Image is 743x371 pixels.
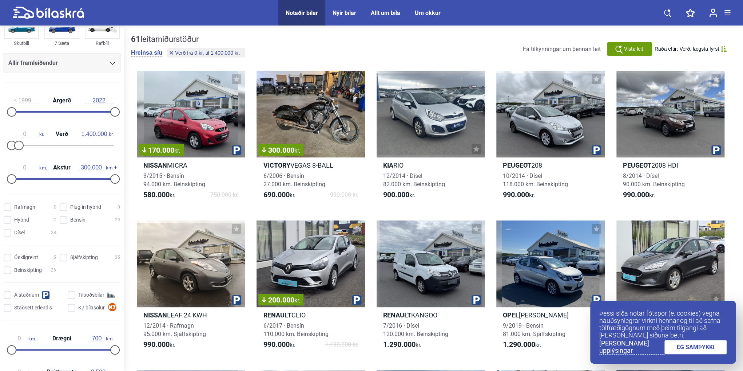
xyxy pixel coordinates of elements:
[14,291,39,299] span: Á staðnum
[592,145,601,155] img: parking.png
[371,9,400,16] a: Allt um bíla
[616,161,724,169] h2: 2008 HDI
[115,254,120,261] span: 35
[330,191,358,199] span: 990.000 kr.
[131,49,162,56] button: Hreinsa síu
[496,311,604,319] h2: [PERSON_NAME]
[257,311,365,319] h2: CLIO
[131,35,247,44] div: leitarniðurstöður
[325,340,358,349] span: 1.190.000 kr.
[496,71,604,206] a: Peugeot20810/2014 · Dísel118.000 km. Beinskipting990.000kr.
[137,71,245,206] a: 170.000kr.NissanMICRA3/2015 · Bensín94.000 km. Beinskipting580.000kr.750.000 kr.
[383,340,421,349] span: kr.
[137,311,245,319] h2: LEAF 24 KWH
[383,190,409,199] b: 900.000
[51,165,72,171] span: Akstur
[377,220,485,356] a: RenaultKANGOO7/2016 · Dísel120.000 km. Beinskipting1.290.000kr.
[472,295,481,305] img: parking.png
[78,304,105,312] span: K7 bílasölur
[623,191,655,199] span: kr.
[415,9,441,16] div: Um okkur
[286,9,318,16] a: Notaðir bílar
[143,191,175,199] span: kr.
[143,172,205,188] span: 3/2015 · Bensín 94.000 km. Beinskipting
[137,161,245,169] h2: MICRA
[53,216,56,224] span: 2
[496,220,604,356] a: Opel[PERSON_NAME]9/2019 · Bensín81.000 km. Sjálfskipting1.290.000kr.
[14,203,35,211] span: Rafmagn
[333,9,356,16] a: Nýir bílar
[262,147,300,154] span: 300.000
[263,191,295,199] span: kr.
[10,335,36,342] span: km.
[503,340,541,349] span: kr.
[503,311,519,319] b: Opel
[143,161,167,169] b: Nissan
[4,39,39,47] div: Skutbíll
[131,35,140,44] b: 61
[88,335,114,342] span: km.
[377,161,485,169] h2: RIO
[496,161,604,169] h2: 208
[503,161,531,169] b: Peugeot
[523,46,601,52] span: Fá tilkynningar um þennan leit
[80,131,114,137] span: kr.
[503,340,535,349] b: 1.290.000
[503,322,565,337] span: 9/2019 · Bensín 81.000 km. Sjálfskipting
[10,164,47,171] span: km.
[503,191,535,199] span: kr.
[232,145,241,155] img: parking.png
[709,8,717,17] img: user-login.svg
[210,191,238,199] span: 750.000 kr.
[383,322,448,337] span: 7/2016 · Dísel 120.000 km. Beinskipting
[143,340,175,349] span: kr.
[263,161,290,169] b: Victory
[53,203,56,211] span: 2
[294,297,300,304] span: kr.
[143,190,170,199] b: 580.000
[623,172,685,188] span: 8/2014 · Dísel 90.000 km. Beinskipting
[143,311,167,319] b: Nissan
[14,304,52,312] span: Staðsett erlendis
[10,131,44,137] span: kr.
[623,190,649,199] b: 990.000
[54,131,70,137] span: Verð
[143,322,206,337] span: 12/2014 · Rafmagn 95.000 km. Sjálfskipting
[624,45,643,53] span: Vista leit
[655,46,727,52] button: Raða eftir: Verð, lægsta fyrst
[51,336,73,341] span: Drægni
[8,58,58,68] span: Allir framleiðendur
[377,71,485,206] a: KiaRIO12/2014 · Dísel82.000 km. Beinskipting900.000kr.
[623,161,651,169] b: Peugeot
[175,50,240,55] span: Verð frá 0 kr. til 1.400.000 kr.
[503,172,568,188] span: 10/2014 · Dísel 118.000 km. Beinskipting
[14,254,38,261] span: Óskilgreint
[137,220,245,356] a: NissanLEAF 24 KWH12/2014 · Rafmagn95.000 km. Sjálfskipting990.000kr.
[174,147,180,154] span: kr.
[262,296,300,304] span: 200.000
[263,322,328,337] span: 6/2017 · Bensín 110.000 km. Beinskipting
[655,46,719,52] span: Raða eftir: Verð, lægsta fyrst
[377,311,485,319] h2: KANGOO
[383,311,411,319] b: Renault
[70,203,101,211] span: Plug-in hybrid
[263,311,291,319] b: Renault
[14,229,25,237] span: Dísel
[51,266,56,274] span: 26
[115,216,120,224] span: 29
[70,254,98,261] span: Sjálfskipting
[77,164,114,171] span: km.
[711,145,721,155] img: parking.png
[503,190,529,199] b: 990.000
[383,161,393,169] b: Kia
[257,161,365,169] h2: VEGAS 8-BALL
[383,172,445,188] span: 12/2014 · Dísel 82.000 km. Beinskipting
[263,190,289,199] b: 690.000
[78,291,104,299] span: Tilboðsbílar
[616,71,724,206] a: Peugeot2008 HDI8/2014 · Dísel90.000 km. Beinskipting990.000kr.
[118,203,120,211] span: 0
[85,39,120,47] div: Rafbíll
[44,39,79,47] div: 7 Sæta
